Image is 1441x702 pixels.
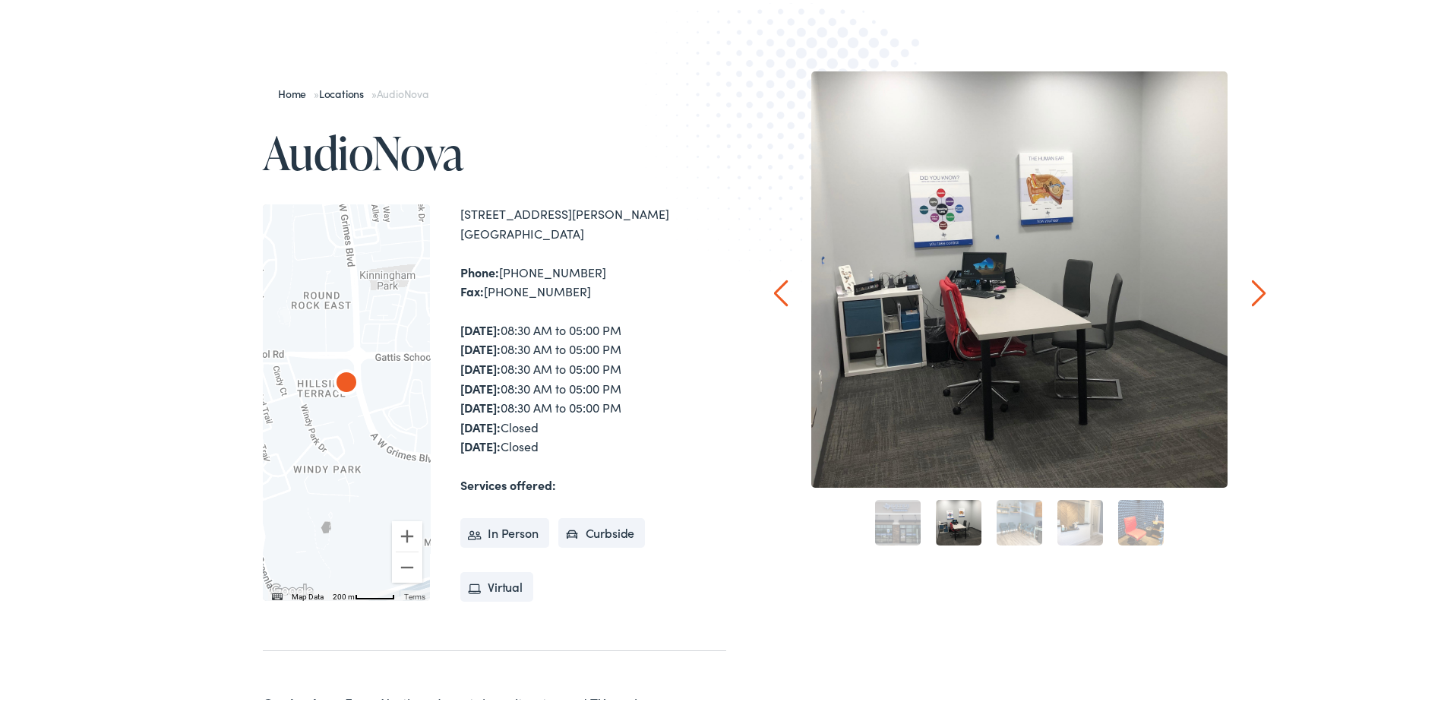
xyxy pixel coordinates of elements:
[392,549,422,580] button: Zoom out
[278,83,314,98] a: Home
[460,435,501,451] strong: [DATE]:
[319,83,371,98] a: Locations
[460,473,556,490] strong: Services offered:
[404,590,425,598] a: Terms
[997,497,1042,542] a: 3
[333,590,355,598] span: 200 m
[328,587,400,598] button: Map Scale: 200 m per 49 pixels
[460,569,533,599] li: Virtual
[875,497,921,542] a: 1
[460,515,549,545] li: In Person
[377,83,428,98] span: AudioNova
[460,201,726,240] div: [STREET_ADDRESS][PERSON_NAME] [GEOGRAPHIC_DATA]
[460,377,501,394] strong: [DATE]:
[460,260,726,299] div: [PHONE_NUMBER] [PHONE_NUMBER]
[460,261,499,277] strong: Phone:
[460,396,501,413] strong: [DATE]:
[774,277,788,304] a: Prev
[292,589,324,599] button: Map Data
[1252,277,1266,304] a: Next
[328,363,365,400] div: AudioNova
[460,318,726,454] div: 08:30 AM to 05:00 PM 08:30 AM to 05:00 PM 08:30 AM to 05:00 PM 08:30 AM to 05:00 PM 08:30 AM to 0...
[272,589,283,599] button: Keyboard shortcuts
[460,337,501,354] strong: [DATE]:
[460,318,501,335] strong: [DATE]:
[267,578,317,598] a: Open this area in Google Maps (opens a new window)
[460,357,501,374] strong: [DATE]:
[267,578,317,598] img: Google
[392,518,422,549] button: Zoom in
[263,125,726,175] h1: AudioNova
[1057,497,1103,542] a: 4
[1118,497,1164,542] a: 5
[278,83,428,98] span: » »
[936,497,981,542] a: 2
[558,515,646,545] li: Curbside
[460,280,484,296] strong: Fax:
[460,416,501,432] strong: [DATE]:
